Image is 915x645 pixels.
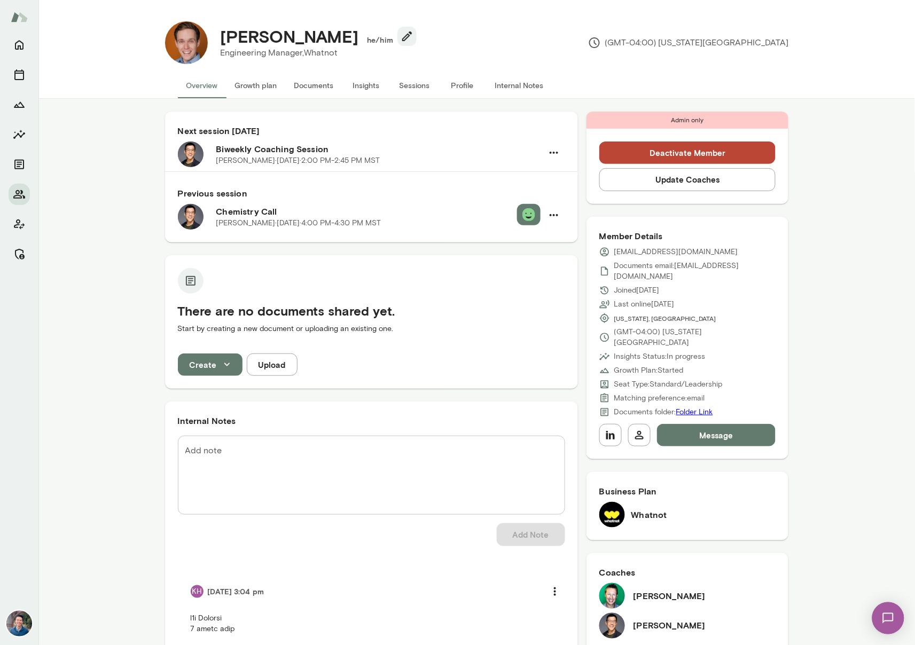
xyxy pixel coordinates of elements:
[599,566,776,579] h6: Coaches
[226,73,286,98] button: Growth plan
[614,407,713,418] p: Documents folder:
[487,73,552,98] button: Internal Notes
[9,64,30,85] button: Sessions
[614,379,723,390] p: Seat Type: Standard/Leadership
[599,485,776,498] h6: Business Plan
[631,508,667,521] h6: Whatnot
[588,36,789,49] p: (GMT-04:00) [US_STATE][GEOGRAPHIC_DATA]
[216,218,381,229] p: [PERSON_NAME] · [DATE] · 4:00 PM-4:30 PM MST
[216,205,517,218] h6: Chemistry Call
[6,611,32,636] img: Alex Yu
[165,21,208,64] img: Blake Morgan
[221,26,359,46] h4: [PERSON_NAME]
[178,73,226,98] button: Overview
[9,214,30,235] button: Client app
[367,35,394,45] h6: he/him
[599,141,776,164] button: Deactivate Member
[9,124,30,145] button: Insights
[599,168,776,191] button: Update Coaches
[9,243,30,265] button: Manage
[216,155,380,166] p: [PERSON_NAME] · [DATE] · 2:00 PM-2:45 PM MST
[9,184,30,205] button: Members
[439,73,487,98] button: Profile
[178,124,565,137] h6: Next session [DATE]
[390,73,439,98] button: Sessions
[286,73,342,98] button: Documents
[178,187,565,200] h6: Previous session
[9,94,30,115] button: Growth Plan
[599,230,776,242] h6: Member Details
[614,261,776,282] p: Documents email: [EMAIL_ADDRESS][DOMAIN_NAME]
[191,585,204,598] div: KH
[634,619,706,632] h6: [PERSON_NAME]
[657,424,776,446] button: Message
[9,154,30,175] button: Documents
[614,314,716,322] span: [US_STATE], [GEOGRAPHIC_DATA]
[614,351,706,362] p: Insights Status: In progress
[544,580,566,603] button: more
[614,393,705,404] p: Matching preference: email
[178,324,565,334] p: Start by creating a new document or uploading an existing one.
[614,247,738,257] p: [EMAIL_ADDRESS][DOMAIN_NAME]
[178,414,565,427] h6: Internal Notes
[676,407,713,416] a: Folder Link
[342,73,390,98] button: Insights
[599,583,625,609] img: Brian Lawrence
[614,365,684,376] p: Growth Plan: Started
[614,327,776,348] p: (GMT-04:00) [US_STATE][GEOGRAPHIC_DATA]
[216,143,543,155] h6: Biweekly Coaching Session
[178,353,243,376] button: Create
[614,299,675,310] p: Last online [DATE]
[247,353,298,376] button: Upload
[9,34,30,56] button: Home
[614,285,660,296] p: Joined [DATE]
[221,46,409,59] p: Engineering Manager, Whatnot
[634,589,706,602] h6: [PERSON_NAME]
[586,112,789,129] div: Admin only
[208,586,264,597] h6: [DATE] 3:04 pm
[522,208,535,221] img: feedback
[11,7,28,27] img: Mento
[178,302,565,319] h5: There are no documents shared yet.
[599,613,625,639] img: Ryan Tang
